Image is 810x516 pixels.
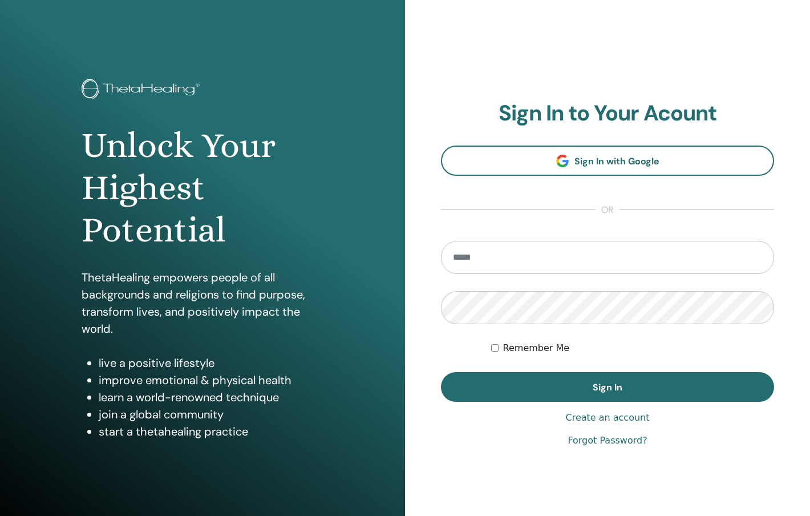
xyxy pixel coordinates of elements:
span: Sign In with Google [574,155,659,167]
a: Forgot Password? [568,434,647,448]
h1: Unlock Your Highest Potential [82,124,323,252]
li: start a thetahealing practice [99,423,323,440]
span: Sign In [593,381,622,393]
span: or [596,203,619,217]
p: ThetaHealing empowers people of all backgrounds and religions to find purpose, transform lives, a... [82,269,323,337]
a: Sign In with Google [441,146,774,176]
li: improve emotional & physical health [99,372,323,389]
button: Sign In [441,372,774,402]
h2: Sign In to Your Acount [441,100,774,127]
a: Create an account [565,411,649,425]
li: learn a world-renowned technique [99,389,323,406]
li: live a positive lifestyle [99,354,323,372]
label: Remember Me [503,341,570,355]
div: Keep me authenticated indefinitely or until I manually logout [491,341,774,355]
li: join a global community [99,406,323,423]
